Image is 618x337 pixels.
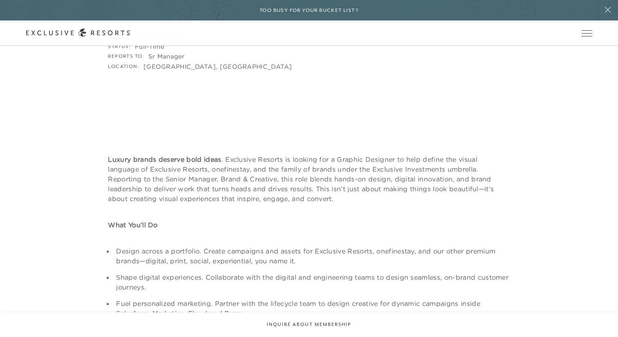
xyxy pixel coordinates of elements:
div: Full-Time [135,43,164,51]
strong: Luxury brands deserve bold ideas [108,155,221,163]
div: Reports to: [108,52,144,61]
li: Fuel personalized marketing. Partner with the lifecycle team to design creative for dynamic campa... [114,299,510,318]
button: Open navigation [582,30,592,36]
strong: What You’ll Do [108,221,157,229]
li: Design across a portfolio. Create campaigns and assets for Exclusive Resorts, onefinestay, and ou... [114,246,510,266]
div: Status: [108,43,131,51]
li: Shape digital experiences. Collaborate with the digital and engineering teams to design seamless,... [114,272,510,292]
div: [GEOGRAPHIC_DATA], [GEOGRAPHIC_DATA] [143,63,292,71]
p: . Exclusive Resorts is looking for a Graphic Designer to help define the visual language of Exclu... [108,154,510,204]
div: Sr Manager [148,52,185,61]
div: Location: [108,63,139,71]
h6: Too busy for your bucket list? [260,7,358,14]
